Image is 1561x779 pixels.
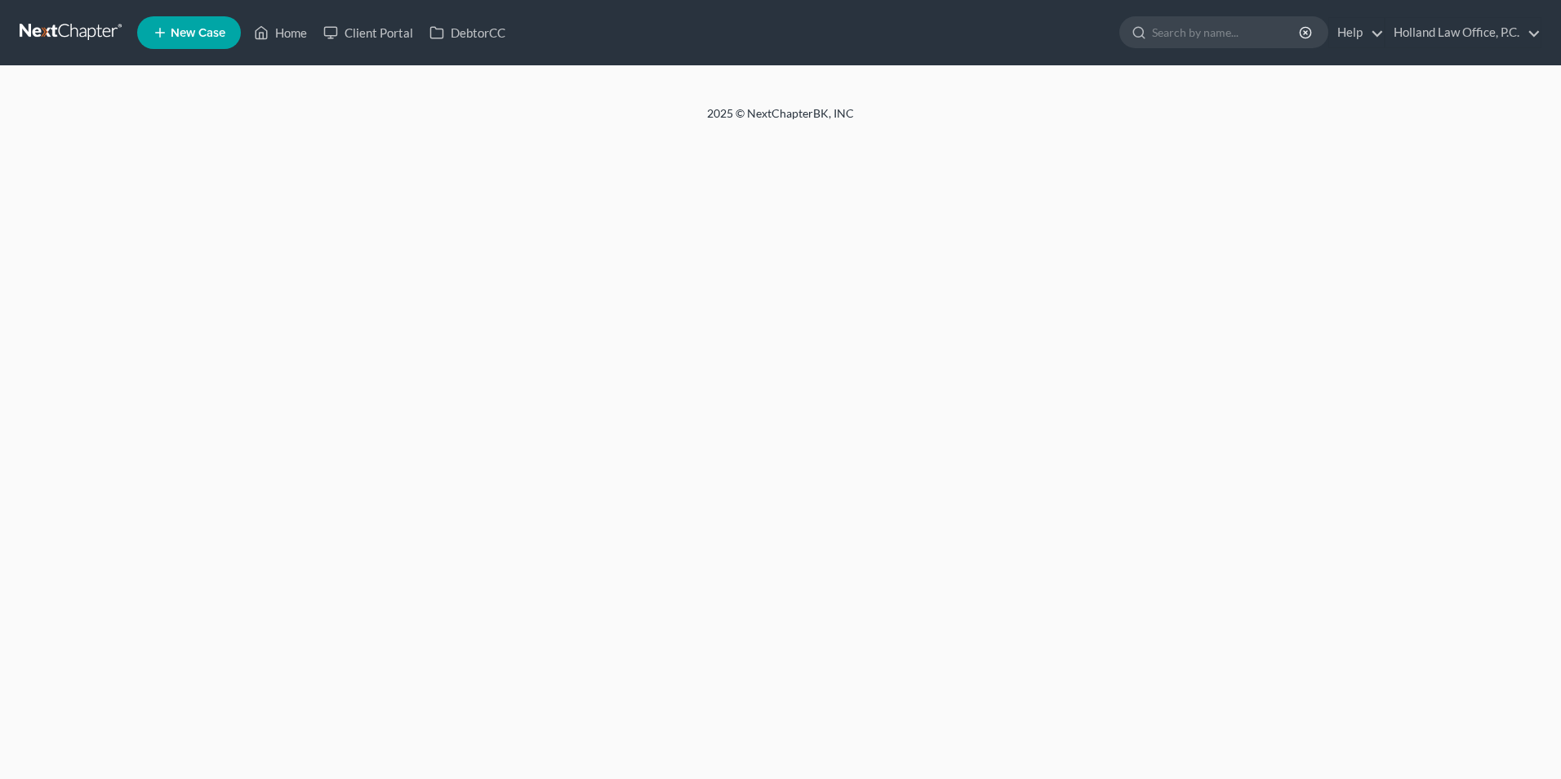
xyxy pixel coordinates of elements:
a: Home [246,18,315,47]
a: DebtorCC [421,18,514,47]
input: Search by name... [1152,17,1301,47]
span: New Case [171,27,225,39]
a: Holland Law Office, P.C. [1385,18,1541,47]
a: Help [1329,18,1384,47]
div: 2025 © NextChapterBK, INC [315,105,1246,135]
a: Client Portal [315,18,421,47]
